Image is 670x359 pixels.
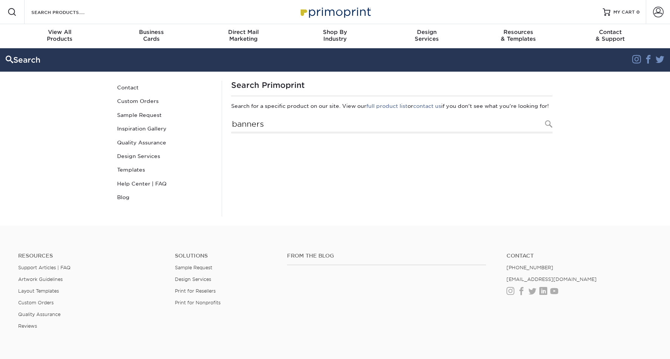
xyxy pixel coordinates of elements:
a: Artwork Guidelines [18,276,63,282]
div: Industry [289,29,381,42]
a: [EMAIL_ADDRESS][DOMAIN_NAME] [506,276,597,282]
a: Support Articles | FAQ [18,265,71,270]
a: Custom Orders [18,300,54,305]
span: Direct Mail [198,29,289,35]
a: Direct MailMarketing [198,24,289,48]
a: Custom Orders [114,94,216,108]
a: Help Center | FAQ [114,177,216,190]
div: Cards [106,29,198,42]
a: Sample Request [114,108,216,122]
h1: Search Primoprint [231,81,553,90]
img: Primoprint [297,4,373,20]
span: Design [381,29,472,35]
a: Reviews [18,323,37,329]
a: Contact [506,253,652,259]
a: Quality Assurance [18,311,60,317]
a: contact us [413,103,441,109]
span: MY CART [613,9,635,15]
a: View AllProducts [14,24,106,48]
span: Shop By [289,29,381,35]
a: Sample Request [175,265,212,270]
div: Marketing [198,29,289,42]
div: & Support [564,29,656,42]
a: full product list [366,103,408,109]
h4: From the Blog [287,253,486,259]
input: Search Products... [231,116,553,133]
span: Contact [564,29,656,35]
div: Products [14,29,106,42]
a: Design Services [175,276,211,282]
a: Inspiration Gallery [114,122,216,135]
a: Quality Assurance [114,136,216,149]
span: Resources [472,29,564,35]
div: & Templates [472,29,564,42]
div: Services [381,29,472,42]
a: Contact& Support [564,24,656,48]
a: Print for Nonprofits [175,300,221,305]
span: View All [14,29,106,35]
a: Contact [114,81,216,94]
h4: Resources [18,253,164,259]
input: SEARCH PRODUCTS..... [31,8,104,17]
a: Templates [114,163,216,176]
a: Blog [114,190,216,204]
a: DesignServices [381,24,472,48]
a: [PHONE_NUMBER] [506,265,553,270]
a: Design Services [114,149,216,163]
a: Shop ByIndustry [289,24,381,48]
span: Business [106,29,198,35]
a: Layout Templates [18,288,59,294]
a: Print for Resellers [175,288,216,294]
a: Resources& Templates [472,24,564,48]
span: 0 [636,9,640,15]
h4: Solutions [175,253,276,259]
a: BusinessCards [106,24,198,48]
p: Search for a specific product on our site. View our or if you don't see what you're looking for! [231,102,553,110]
